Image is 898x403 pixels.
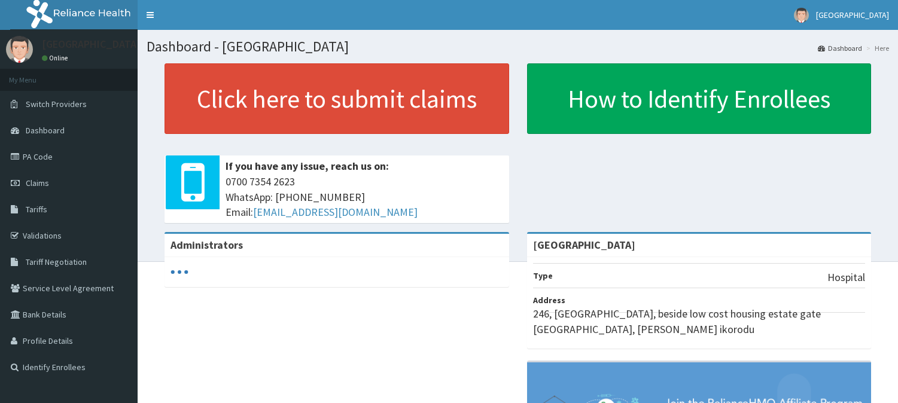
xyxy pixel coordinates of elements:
a: How to Identify Enrollees [527,63,872,134]
h1: Dashboard - [GEOGRAPHIC_DATA] [147,39,889,54]
span: Dashboard [26,125,65,136]
strong: [GEOGRAPHIC_DATA] [533,238,635,252]
span: Tariff Negotiation [26,257,87,267]
a: Online [42,54,71,62]
p: 246, [GEOGRAPHIC_DATA], beside low cost housing estate gate [GEOGRAPHIC_DATA], [PERSON_NAME] ikorodu [533,306,866,337]
span: Switch Providers [26,99,87,109]
a: Click here to submit claims [165,63,509,134]
img: User Image [794,8,809,23]
span: [GEOGRAPHIC_DATA] [816,10,889,20]
p: Hospital [827,270,865,285]
b: Type [533,270,553,281]
b: Address [533,295,565,306]
img: User Image [6,36,33,63]
b: Administrators [171,238,243,252]
svg: audio-loading [171,263,188,281]
a: Dashboard [818,43,862,53]
a: [EMAIL_ADDRESS][DOMAIN_NAME] [253,205,418,219]
span: Tariffs [26,204,47,215]
p: [GEOGRAPHIC_DATA] [42,39,141,50]
b: If you have any issue, reach us on: [226,159,389,173]
span: Claims [26,178,49,188]
li: Here [863,43,889,53]
span: 0700 7354 2623 WhatsApp: [PHONE_NUMBER] Email: [226,174,503,220]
